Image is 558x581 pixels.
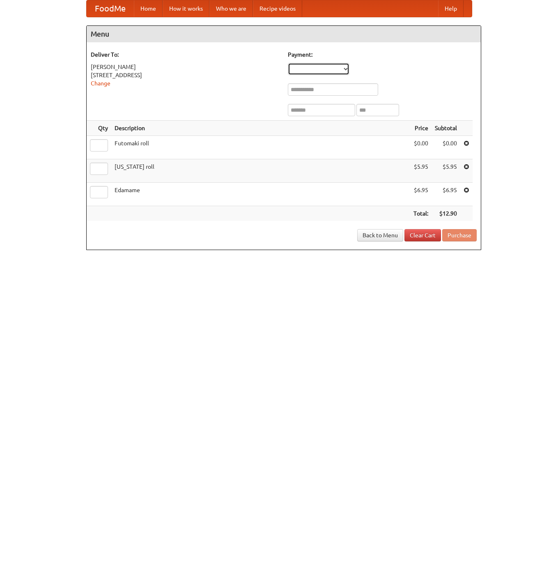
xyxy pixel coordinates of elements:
a: Who we are [209,0,253,17]
th: $12.90 [432,206,460,221]
td: $0.00 [432,136,460,159]
a: Clear Cart [404,229,441,241]
a: FoodMe [87,0,134,17]
div: [STREET_ADDRESS] [91,71,280,79]
th: Price [410,121,432,136]
a: Change [91,80,110,87]
td: [US_STATE] roll [111,159,410,183]
a: Home [134,0,163,17]
td: $6.95 [432,183,460,206]
a: Help [438,0,464,17]
td: $0.00 [410,136,432,159]
td: $5.95 [432,159,460,183]
th: Description [111,121,410,136]
th: Total: [410,206,432,221]
th: Subtotal [432,121,460,136]
button: Purchase [442,229,477,241]
td: Edamame [111,183,410,206]
th: Qty [87,121,111,136]
td: $6.95 [410,183,432,206]
td: Futomaki roll [111,136,410,159]
a: Recipe videos [253,0,302,17]
a: How it works [163,0,209,17]
h4: Menu [87,26,481,42]
a: Back to Menu [357,229,403,241]
div: [PERSON_NAME] [91,63,280,71]
h5: Deliver To: [91,51,280,59]
td: $5.95 [410,159,432,183]
h5: Payment: [288,51,477,59]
